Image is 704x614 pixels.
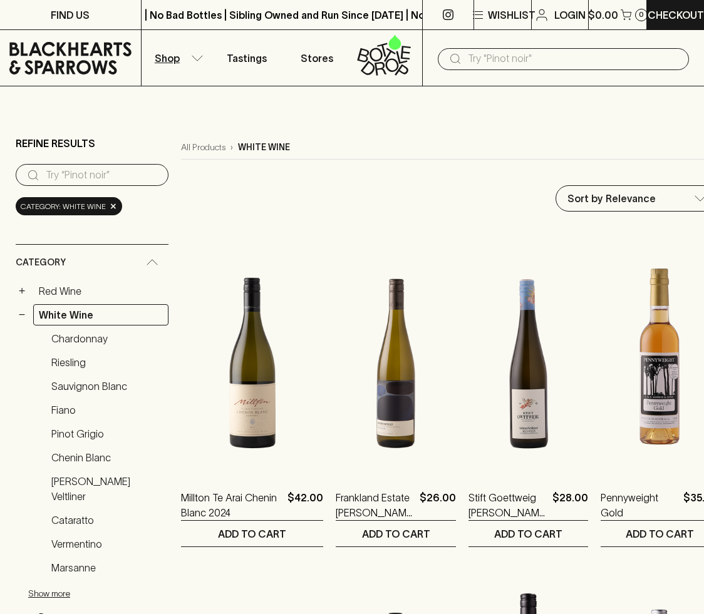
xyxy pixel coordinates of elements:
[554,8,586,23] p: Login
[46,352,168,373] a: Riesling
[420,490,456,520] p: $26.00
[287,490,323,520] p: $42.00
[468,49,679,69] input: Try "Pinot noir"
[468,521,588,546] button: ADD TO CART
[494,526,562,541] p: ADD TO CART
[16,136,95,151] p: Refine Results
[142,30,212,86] button: Shop
[46,447,168,468] a: Chenin Blanc
[110,200,117,213] span: ×
[33,304,168,325] a: White Wine
[21,200,106,213] span: Category: white wine
[51,8,90,23] p: FIND US
[46,471,168,507] a: [PERSON_NAME] Veltliner
[588,8,618,23] p: $0.00
[46,557,168,578] a: Marsanne
[181,490,282,520] a: Millton Te Arai Chenin Blanc 2024
[46,165,158,185] input: Try “Pinot noir”
[626,526,694,541] p: ADD TO CART
[601,490,678,520] a: Pennyweight Gold
[639,11,644,18] p: 0
[567,191,656,206] p: Sort by Relevance
[181,521,323,546] button: ADD TO CART
[155,51,180,66] p: Shop
[28,581,192,606] button: Show more
[336,490,415,520] a: Frankland Estate [PERSON_NAME] Riesling 2024
[46,328,168,349] a: Chardonnay
[46,533,168,555] a: Vermentino
[648,8,704,23] p: Checkout
[212,30,282,86] a: Tastings
[46,423,168,444] a: Pinot Grigio
[362,526,430,541] p: ADD TO CART
[46,376,168,397] a: Sauvignon Blanc
[227,51,267,66] p: Tastings
[488,8,536,23] p: Wishlist
[16,255,66,270] span: Category
[336,521,456,546] button: ADD TO CART
[230,141,233,154] p: ›
[181,252,323,471] img: Millton Te Arai Chenin Blanc 2024
[282,30,352,86] a: Stores
[46,399,168,421] a: Fiano
[238,141,290,154] p: white wine
[336,252,456,471] img: Frankland Estate Rocky Gully Riesling 2024
[468,252,588,471] img: Stift Goettweig Grüner Veltliner Messwein 2021
[181,141,225,154] a: All Products
[301,51,333,66] p: Stores
[33,280,168,302] a: Red Wine
[46,509,168,531] a: Cataratto
[218,526,286,541] p: ADD TO CART
[16,309,28,321] button: −
[552,490,588,520] p: $28.00
[16,285,28,297] button: +
[468,490,547,520] a: Stift Goettweig [PERSON_NAME] Veltliner Messwein 2021
[16,245,168,280] div: Category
